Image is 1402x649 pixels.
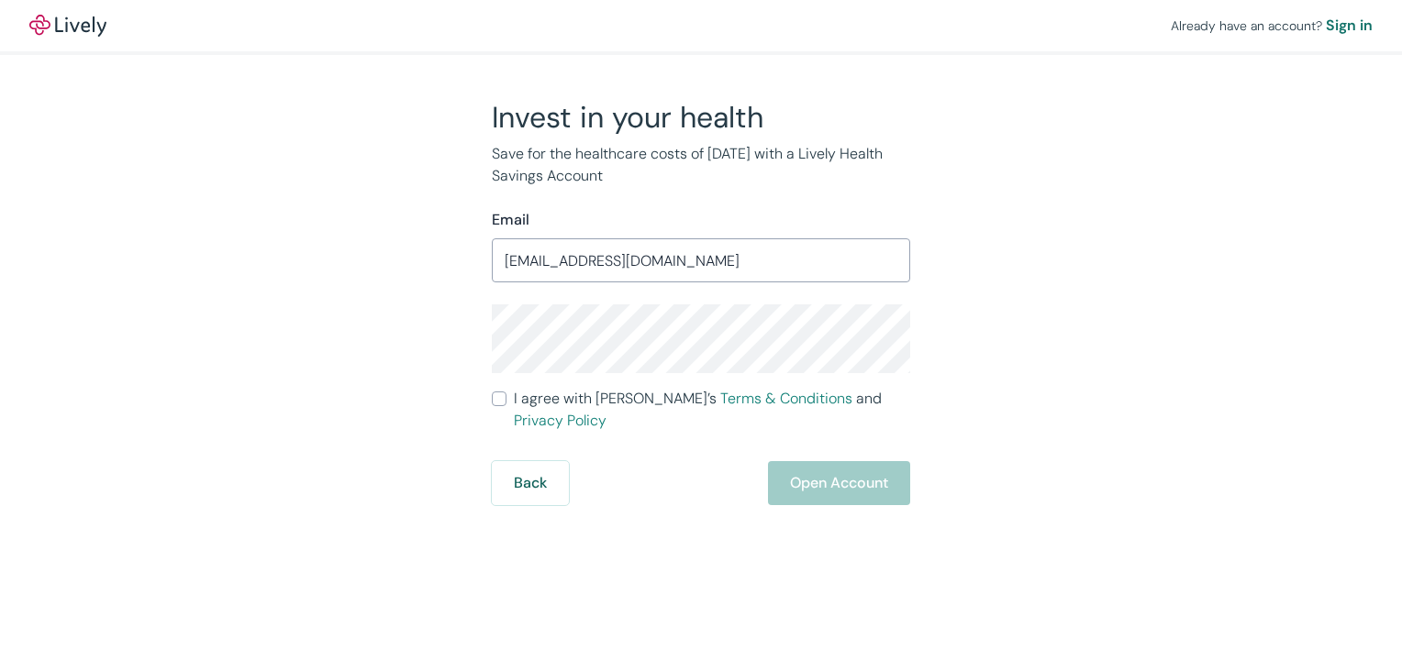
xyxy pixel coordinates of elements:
button: Back [492,461,569,505]
a: LivelyLively [29,15,106,37]
a: Privacy Policy [514,411,606,430]
span: I agree with [PERSON_NAME]’s and [514,388,910,432]
img: Lively [29,15,106,37]
label: Email [492,209,529,231]
a: Terms & Conditions [720,389,852,408]
h2: Invest in your health [492,99,910,136]
div: Already have an account? [1171,15,1373,37]
p: Save for the healthcare costs of [DATE] with a Lively Health Savings Account [492,143,910,187]
a: Sign in [1326,15,1373,37]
